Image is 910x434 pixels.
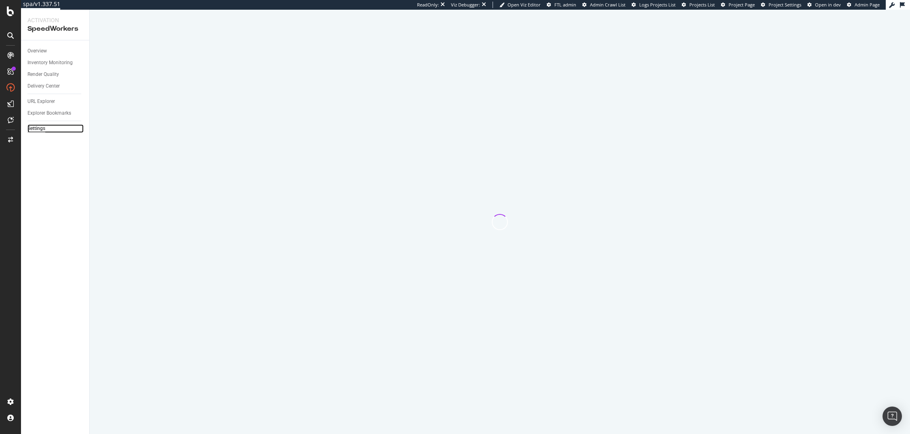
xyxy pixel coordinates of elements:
a: Delivery Center [27,82,84,90]
div: SpeedWorkers [27,24,83,34]
a: Settings [27,124,84,133]
div: Render Quality [27,70,59,79]
span: Projects List [689,2,715,8]
a: Admin Crawl List [582,2,626,8]
div: Delivery Center [27,82,60,90]
div: Inventory Monitoring [27,59,73,67]
span: Open in dev [815,2,841,8]
span: Open Viz Editor [508,2,541,8]
span: Admin Page [855,2,880,8]
div: ReadOnly: [417,2,439,8]
a: FTL admin [547,2,576,8]
div: Viz Debugger: [451,2,480,8]
span: Logs Projects List [639,2,676,8]
a: Project Page [721,2,755,8]
a: Explorer Bookmarks [27,109,84,117]
a: Overview [27,47,84,55]
a: Project Settings [761,2,801,8]
span: FTL admin [554,2,576,8]
span: Project Settings [769,2,801,8]
span: Admin Crawl List [590,2,626,8]
div: Explorer Bookmarks [27,109,71,117]
div: Open Intercom Messenger [883,407,902,426]
span: Project Page [729,2,755,8]
div: Settings [27,124,45,133]
div: URL Explorer [27,97,55,106]
a: Open Viz Editor [499,2,541,8]
a: Open in dev [807,2,841,8]
a: Render Quality [27,70,84,79]
a: Logs Projects List [632,2,676,8]
div: Activation [27,16,83,24]
div: Overview [27,47,47,55]
a: Inventory Monitoring [27,59,84,67]
a: URL Explorer [27,97,84,106]
a: Projects List [682,2,715,8]
a: Admin Page [847,2,880,8]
